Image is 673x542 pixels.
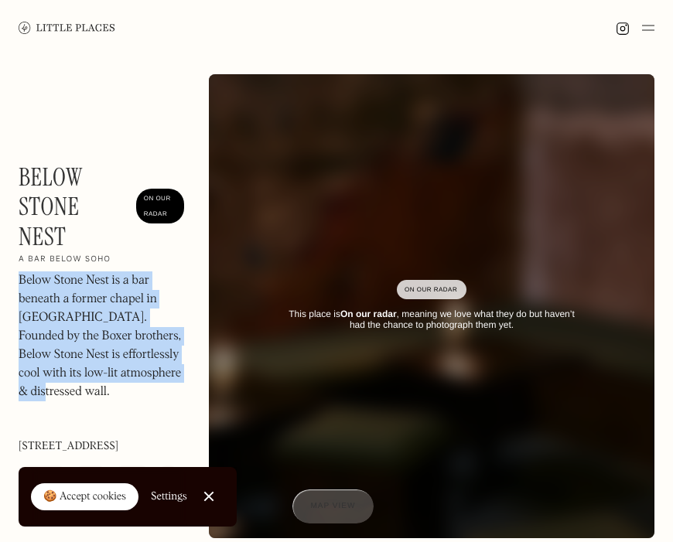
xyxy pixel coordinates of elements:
strong: On our radar [340,308,397,319]
div: This place is , meaning we love what they do but haven’t had the chance to photograph them yet. [280,308,583,331]
a: 🍪 Accept cookies [31,483,138,511]
a: Settings [151,479,187,514]
p: Below Stone Nest is a bar beneath a former chapel in [GEOGRAPHIC_DATA]. Founded by the Boxer brot... [19,272,184,402]
p: ‍ [19,410,184,428]
h2: A bar below Soho [19,255,111,266]
div: On Our Radar [405,282,459,298]
p: [STREET_ADDRESS] [19,439,118,455]
span: Map view [311,502,356,510]
h1: Below Stone Nest [19,162,128,251]
a: Close Cookie Popup [193,481,224,512]
div: Settings [151,491,187,502]
a: Map view [292,489,374,523]
div: 🍪 Accept cookies [43,489,126,505]
div: Close Cookie Popup [208,496,209,497]
div: On Our Radar [144,191,176,222]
